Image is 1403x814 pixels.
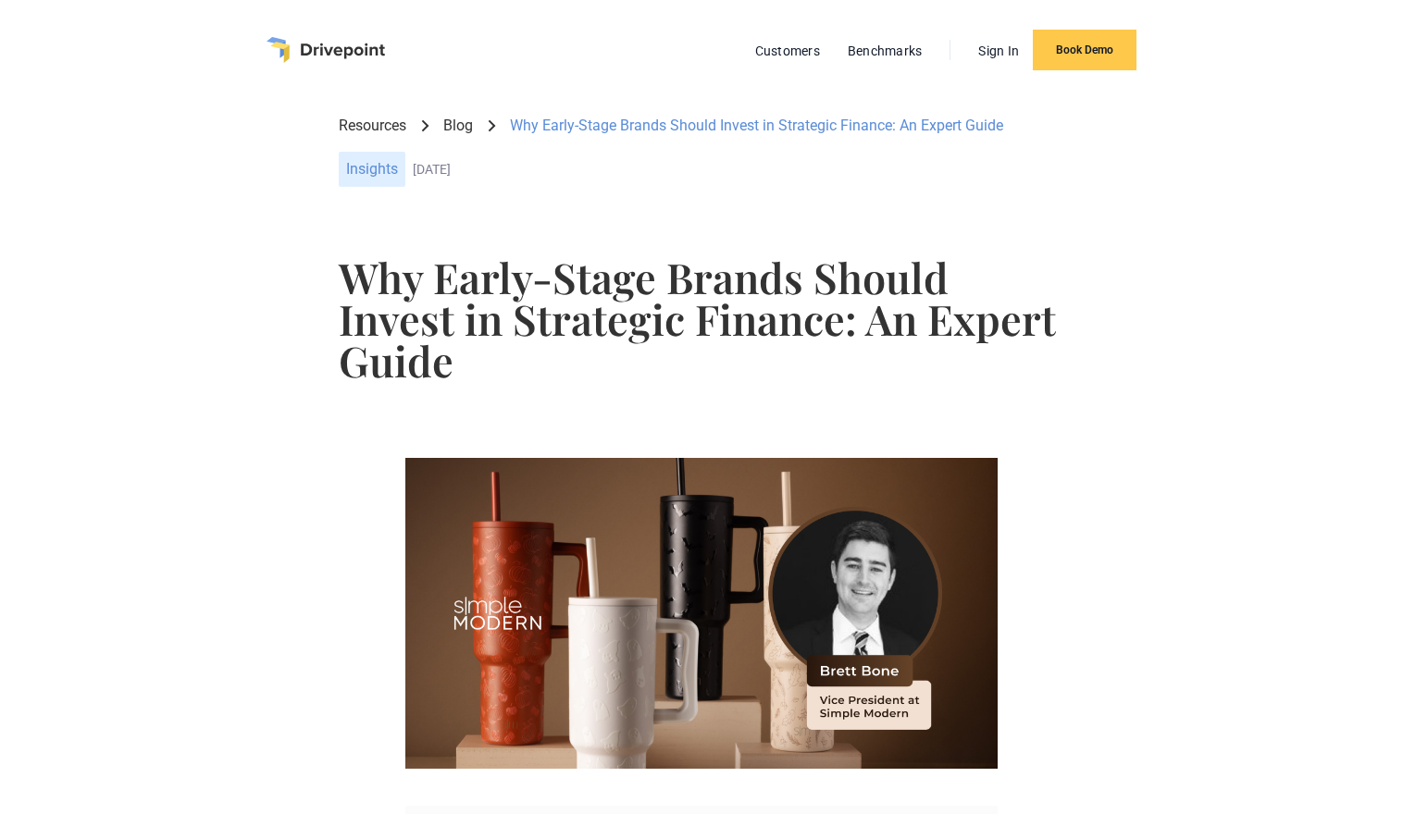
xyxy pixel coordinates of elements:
[413,162,1065,178] div: [DATE]
[339,152,405,187] div: Insights
[1033,30,1136,70] a: Book Demo
[339,256,1065,381] h1: Why Early-Stage Brands Should Invest in Strategic Finance: An Expert Guide
[510,116,1003,136] div: Why Early-Stage Brands Should Invest in Strategic Finance: An Expert Guide
[969,39,1028,63] a: Sign In
[746,39,829,63] a: Customers
[267,37,385,63] a: home
[339,116,406,136] a: Resources
[443,116,473,136] a: Blog
[838,39,932,63] a: Benchmarks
